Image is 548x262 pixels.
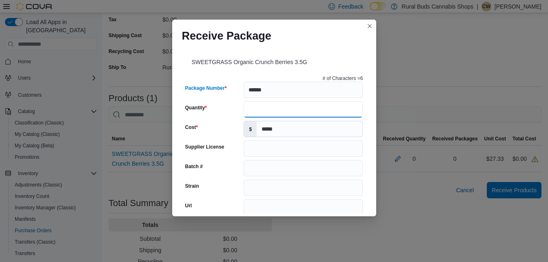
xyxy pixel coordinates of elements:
label: Package Number [185,85,227,91]
label: $ [244,121,257,137]
label: Batch # [185,163,203,170]
label: Quantity [185,104,207,111]
p: # of Characters = 6 [323,75,363,82]
label: Url [185,202,192,209]
div: SWEETGRASS Organic Crunch Berries 3.5G [182,49,366,72]
label: Supplier License [185,144,224,150]
label: Strain [185,183,199,189]
h1: Receive Package [182,29,271,42]
button: Closes this modal window [365,21,375,31]
label: Cost [185,124,198,131]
